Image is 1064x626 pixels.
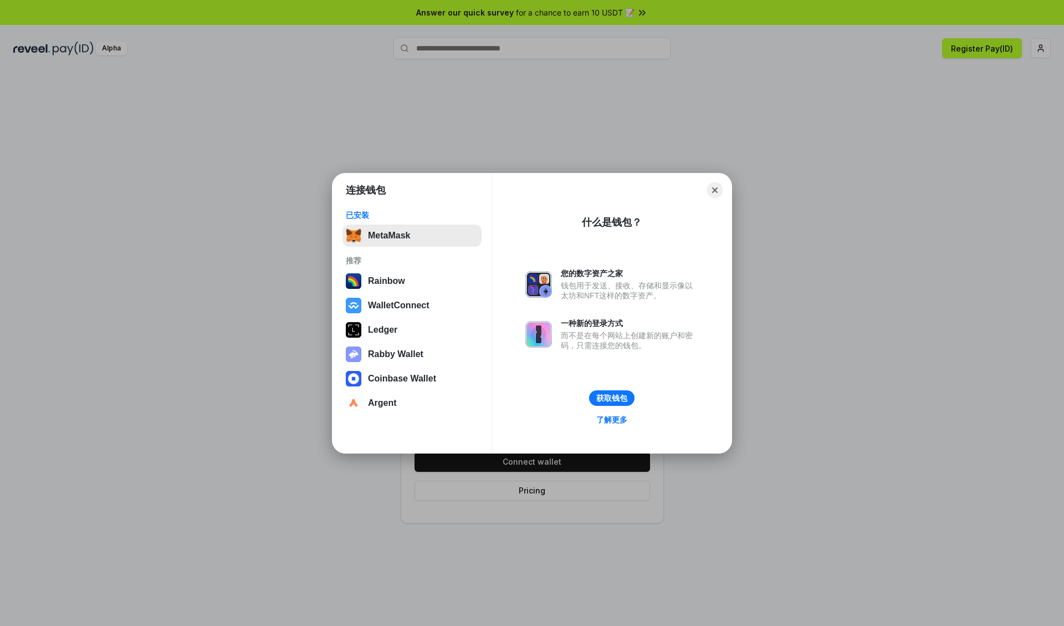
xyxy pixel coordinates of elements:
[590,413,634,427] a: 了解更多
[368,398,397,408] div: Argent
[346,322,361,338] img: svg+xml,%3Csvg%20xmlns%3D%22http%3A%2F%2Fwww.w3.org%2F2000%2Fsvg%22%20width%3D%2228%22%20height%3...
[561,330,698,350] div: 而不是在每个网站上创建新的账户和密码，只需连接您的钱包。
[346,395,361,411] img: svg+xml,%3Csvg%20width%3D%2228%22%20height%3D%2228%22%20viewBox%3D%220%200%2028%2028%22%20fill%3D...
[368,325,397,335] div: Ledger
[561,318,698,328] div: 一种新的登录方式
[342,319,482,341] button: Ledger
[342,368,482,390] button: Coinbase Wallet
[368,349,423,359] div: Rabby Wallet
[342,343,482,365] button: Rabby Wallet
[342,225,482,247] button: MetaMask
[368,374,436,384] div: Coinbase Wallet
[342,270,482,292] button: Rainbow
[342,294,482,317] button: WalletConnect
[368,231,410,241] div: MetaMask
[346,298,361,313] img: svg+xml,%3Csvg%20width%3D%2228%22%20height%3D%2228%22%20viewBox%3D%220%200%2028%2028%22%20fill%3D...
[368,276,405,286] div: Rainbow
[525,321,552,348] img: svg+xml,%3Csvg%20xmlns%3D%22http%3A%2F%2Fwww.w3.org%2F2000%2Fsvg%22%20fill%3D%22none%22%20viewBox...
[561,281,698,301] div: 钱包用于发送、接收、存储和显示像以太坊和NFT这样的数字资产。
[368,301,429,311] div: WalletConnect
[346,371,361,386] img: svg+xml,%3Csvg%20width%3D%2228%22%20height%3D%2228%22%20viewBox%3D%220%200%2028%2028%22%20fill%3D...
[346,210,478,220] div: 已安装
[346,273,361,289] img: svg+xml,%3Csvg%20width%3D%22120%22%20height%3D%22120%22%20viewBox%3D%220%200%20120%20120%22%20fil...
[346,228,361,243] img: svg+xml,%3Csvg%20fill%3D%22none%22%20height%3D%2233%22%20viewBox%3D%220%200%2035%2033%22%20width%...
[342,392,482,414] button: Argent
[596,415,627,425] div: 了解更多
[346,256,478,266] div: 推荐
[589,390,635,406] button: 获取钱包
[561,268,698,278] div: 您的数字资产之家
[346,184,386,197] h1: 连接钱包
[582,216,642,229] div: 什么是钱包？
[346,347,361,362] img: svg+xml,%3Csvg%20xmlns%3D%22http%3A%2F%2Fwww.w3.org%2F2000%2Fsvg%22%20fill%3D%22none%22%20viewBox...
[525,271,552,298] img: svg+xml,%3Csvg%20xmlns%3D%22http%3A%2F%2Fwww.w3.org%2F2000%2Fsvg%22%20fill%3D%22none%22%20viewBox...
[707,182,723,198] button: Close
[596,393,627,403] div: 获取钱包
